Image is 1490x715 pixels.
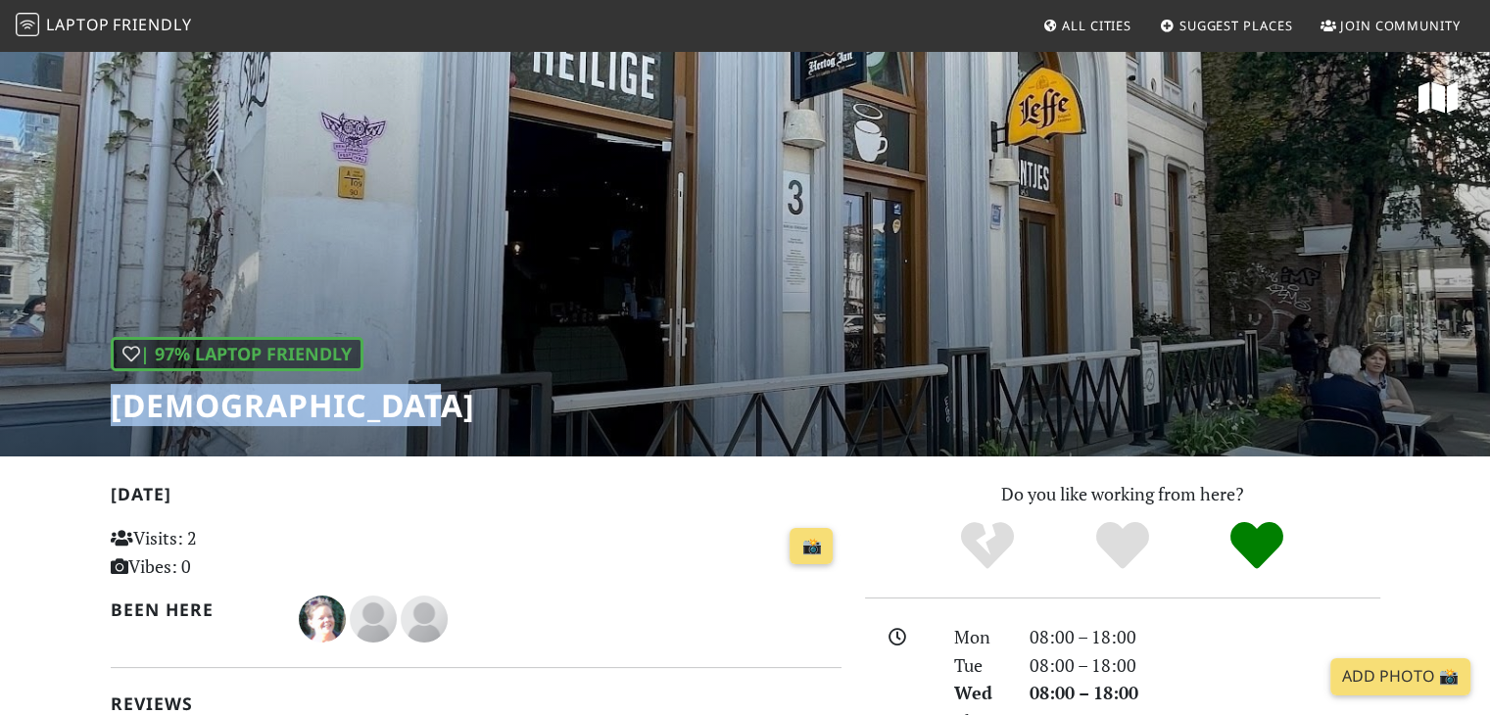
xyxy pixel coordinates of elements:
div: Mon [942,623,1017,651]
a: LaptopFriendly LaptopFriendly [16,9,192,43]
img: blank-535327c66bd565773addf3077783bbfce4b00ec00e9fd257753287c682c7fa38.png [350,596,397,643]
img: 4493-natasja.jpg [299,596,346,643]
div: No [920,519,1055,573]
div: 08:00 – 18:00 [1018,623,1392,651]
div: Wed [942,679,1017,707]
h2: [DATE] [111,484,841,512]
span: linda haak [350,605,401,629]
a: Join Community [1313,8,1468,43]
h2: Reviews [111,693,841,714]
span: Join Community [1340,17,1461,34]
span: All Cities [1062,17,1131,34]
img: LaptopFriendly [16,13,39,36]
a: 📸 [790,528,833,565]
div: | 97% Laptop Friendly [111,337,363,371]
span: Marius Landsbergen [401,605,448,629]
p: Do you like working from here? [865,480,1380,508]
h2: Been here [111,599,276,620]
div: Tue [942,651,1017,680]
div: 08:00 – 18:00 [1018,651,1392,680]
span: Laptop [46,14,110,35]
h1: [DEMOGRAPHIC_DATA] [111,387,475,424]
div: Yes [1055,519,1190,573]
a: Suggest Places [1152,8,1301,43]
img: blank-535327c66bd565773addf3077783bbfce4b00ec00e9fd257753287c682c7fa38.png [401,596,448,643]
div: 08:00 – 18:00 [1018,679,1392,707]
span: Friendly [113,14,191,35]
a: All Cities [1034,8,1139,43]
span: Suggest Places [1179,17,1293,34]
div: Definitely! [1189,519,1324,573]
span: Natasja Streefkerk [299,605,350,629]
p: Visits: 2 Vibes: 0 [111,524,339,581]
